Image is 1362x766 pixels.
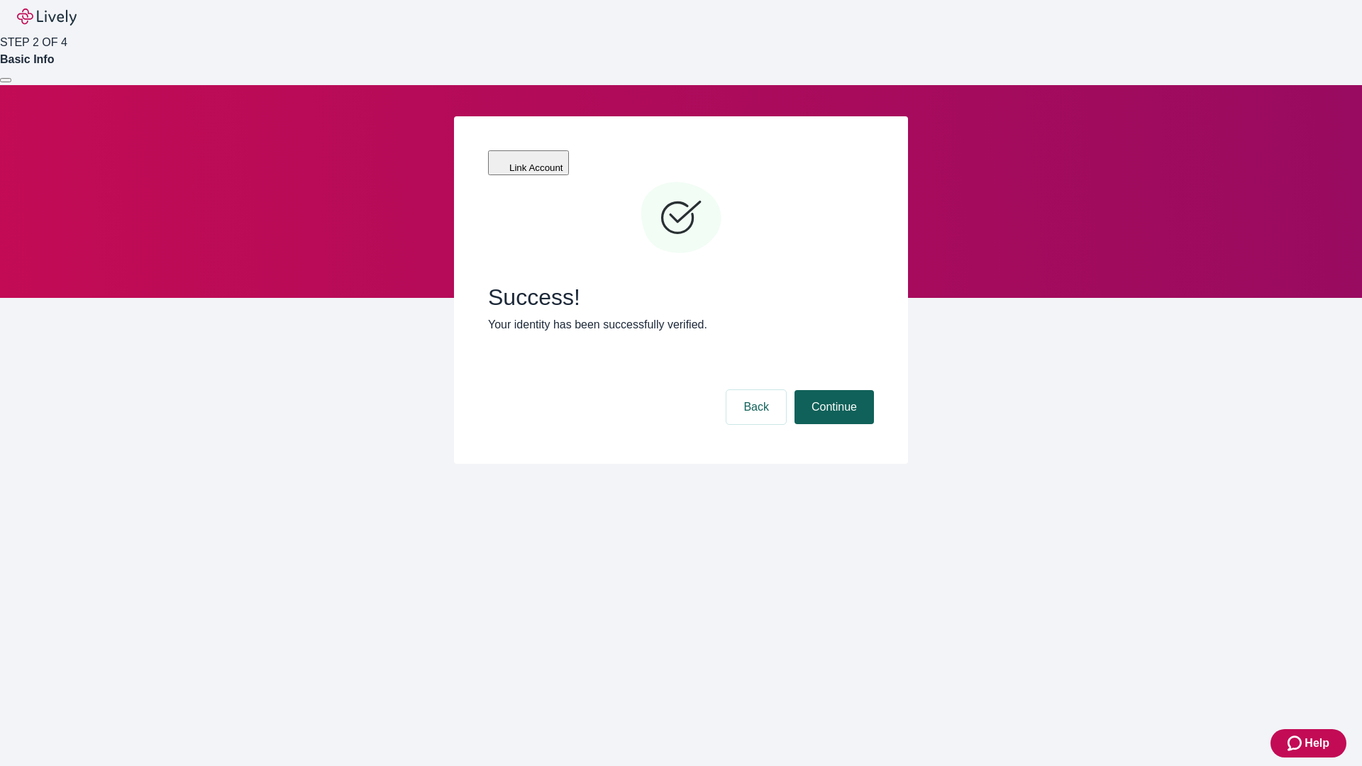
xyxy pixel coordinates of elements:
button: Link Account [488,150,569,175]
p: Your identity has been successfully verified. [488,316,874,333]
svg: Checkmark icon [638,176,724,261]
button: Back [726,390,786,424]
button: Continue [794,390,874,424]
span: Help [1305,735,1329,752]
span: Success! [488,284,874,311]
button: Zendesk support iconHelp [1270,729,1346,757]
svg: Zendesk support icon [1288,735,1305,752]
img: Lively [17,9,77,26]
